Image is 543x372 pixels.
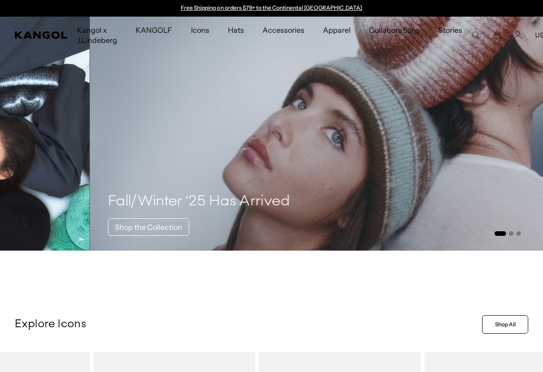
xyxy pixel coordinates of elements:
a: Shop All [482,315,528,334]
a: Account [514,31,522,39]
button: Go to slide 1 [495,231,506,236]
div: 1 of 2 [177,5,367,12]
a: Apparel [314,17,360,43]
a: Stories [429,17,471,54]
span: Apparel [323,17,351,43]
a: Collaborations [360,17,429,43]
button: Go to slide 3 [516,231,521,236]
a: Kangol [15,31,68,39]
span: Hats [228,17,244,43]
div: Announcement [177,5,367,12]
span: KANGOLF [136,17,172,43]
a: Hats [219,17,253,43]
a: Accessories [253,17,314,43]
span: Accessories [263,17,304,43]
span: Collaborations [369,17,419,43]
h4: Fall/Winter ‘25 Has Arrived [108,192,290,211]
ul: Select a slide to show [494,229,521,237]
a: Shop the Collection [108,218,189,236]
span: Icons [191,17,209,43]
slideshow-component: Announcement bar [177,5,367,12]
p: Explore Icons [15,318,478,331]
a: KANGOLF [126,17,181,43]
span: Kangol x J.Lindeberg [77,17,117,54]
span: Stories [438,17,462,54]
button: Cart [493,31,501,39]
a: Kangol x J.Lindeberg [68,17,126,54]
a: Free Shipping on orders $79+ to the Continental [GEOGRAPHIC_DATA] [181,4,362,11]
button: Go to slide 2 [509,231,513,236]
a: Icons [182,17,219,43]
summary: Search here [471,31,480,39]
